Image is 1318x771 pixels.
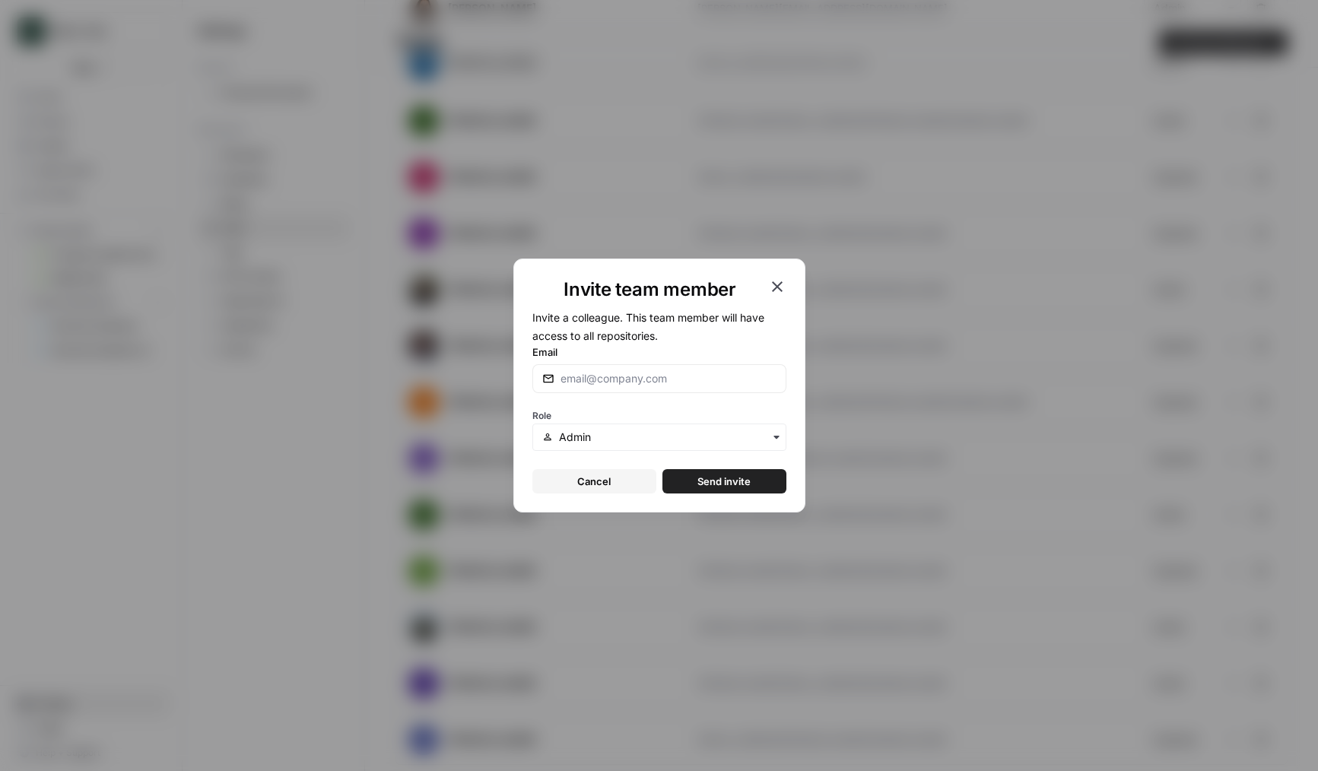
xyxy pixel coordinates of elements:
input: email@company.com [561,371,777,386]
span: Role [532,410,551,421]
h1: Invite team member [532,278,768,302]
label: Email [532,344,786,360]
span: Cancel [577,474,611,489]
button: Send invite [662,469,786,493]
span: Invite a colleague. This team member will have access to all repositories. [532,311,764,342]
span: Send invite [697,474,751,489]
input: Admin [559,430,776,445]
button: Cancel [532,469,656,493]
